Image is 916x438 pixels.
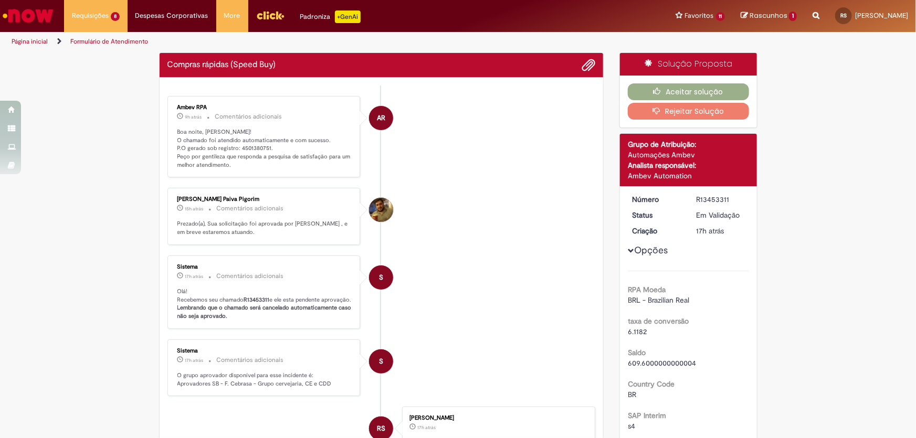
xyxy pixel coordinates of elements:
[379,265,383,290] span: S
[628,160,749,170] div: Analista responsável:
[177,196,352,202] div: [PERSON_NAME] Paiva Pigorim
[70,37,148,46] a: Formulário de Atendimento
[741,11,797,21] a: Rascunhos
[335,10,361,23] p: +GenAi
[369,349,393,373] div: System
[628,139,749,149] div: Grupo de Atribuição:
[628,83,749,100] button: Aceitar solução
[697,226,745,236] div: 27/08/2025 15:48:36
[369,265,393,290] div: System
[624,210,689,220] dt: Status
[177,287,352,321] p: Olá! Recebemos seu chamado e ele esta pendente aprovação.
[224,10,240,21] span: More
[185,114,202,120] span: 9h atrás
[697,226,724,236] span: 17h atrás
[177,264,352,270] div: Sistema
[620,53,757,76] div: Solução Proposta
[628,348,646,357] b: Saldo
[628,411,666,420] b: SAP Interim
[697,194,745,205] div: R13453311
[409,415,584,421] div: [PERSON_NAME]
[628,390,636,399] span: BR
[369,106,393,130] div: Ambev RPA
[177,371,352,388] p: O grupo aprovador disponível para esse incidente é: Aprovadores SB - F. Cebrasa - Grupo cervejari...
[217,204,284,213] small: Comentários adicionais
[628,421,635,431] span: s4
[628,149,749,160] div: Automações Ambev
[185,273,204,280] time: 27/08/2025 15:48:48
[628,316,689,326] b: taxa de conversão
[628,170,749,181] div: Ambev Automation
[628,285,666,294] b: RPA Moeda
[750,10,787,20] span: Rascunhos
[217,272,284,281] small: Comentários adicionais
[177,104,352,111] div: Ambev RPA
[379,349,383,374] span: S
[185,206,204,212] time: 27/08/2025 18:05:03
[624,194,689,205] dt: Número
[185,357,204,364] time: 27/08/2025 15:48:44
[177,304,353,320] b: Lembrando que o chamado será cancelado automaticamente caso não seja aprovado.
[177,128,352,169] p: Boa noite, [PERSON_NAME]! O chamado foi atendido automaticamente e com sucesso. P.O gerado sob re...
[111,12,120,21] span: 8
[697,210,745,220] div: Em Validação
[244,296,270,304] b: R13453311
[256,7,285,23] img: click_logo_yellow_360x200.png
[177,220,352,236] p: Prezado(a), Sua solicitação foi aprovada por [PERSON_NAME] , e em breve estaremos atuando.
[628,327,647,336] span: 6.1182
[624,226,689,236] dt: Criação
[628,295,689,305] span: BRL - Brazilian Real
[215,112,282,121] small: Comentários adicionais
[177,348,352,354] div: Sistema
[185,114,202,120] time: 27/08/2025 23:17:56
[369,198,393,222] div: Murilo Henrique Dias Paiva Pigorim
[840,12,847,19] span: RS
[417,424,436,431] time: 27/08/2025 15:48:02
[417,424,436,431] span: 17h atrás
[697,226,724,236] time: 27/08/2025 15:48:36
[716,12,725,21] span: 11
[628,379,675,389] b: Country Code
[8,32,603,51] ul: Trilhas de página
[685,10,714,21] span: Favoritos
[789,12,797,21] span: 1
[582,58,595,72] button: Adicionar anexos
[628,358,696,368] span: 609.6000000000004
[12,37,48,46] a: Página inicial
[185,206,204,212] span: 15h atrás
[185,357,204,364] span: 17h atrás
[1,5,55,26] img: ServiceNow
[217,356,284,365] small: Comentários adicionais
[628,103,749,120] button: Rejeitar Solução
[300,10,361,23] div: Padroniza
[377,105,385,131] span: AR
[135,10,208,21] span: Despesas Corporativas
[855,11,908,20] span: [PERSON_NAME]
[185,273,204,280] span: 17h atrás
[72,10,109,21] span: Requisições
[167,60,276,70] h2: Compras rápidas (Speed Buy) Histórico de tíquete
